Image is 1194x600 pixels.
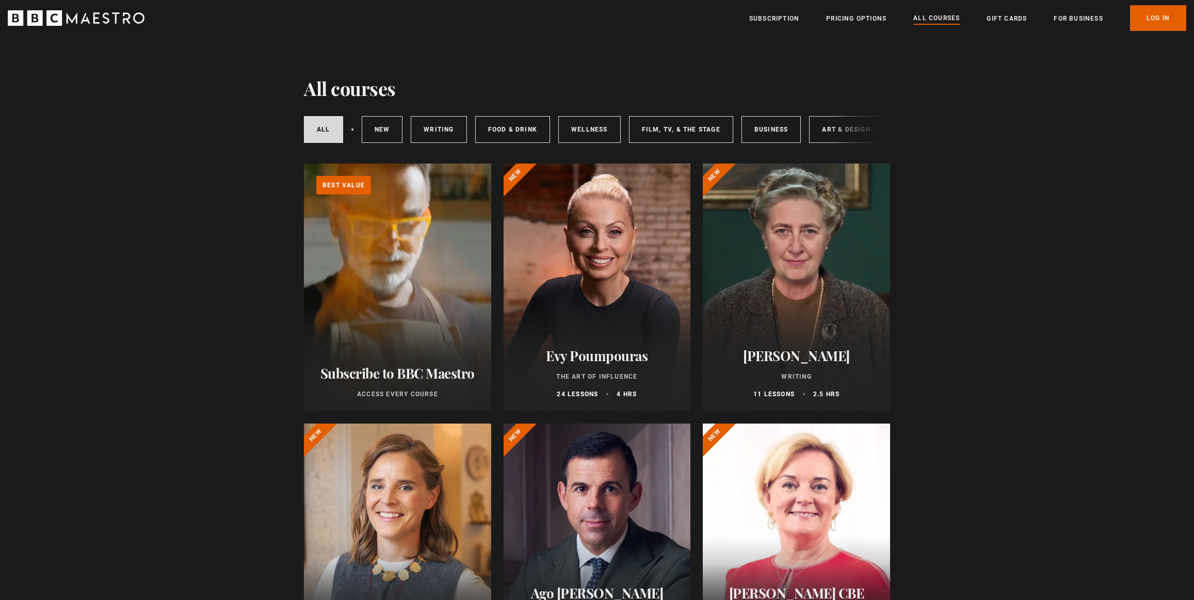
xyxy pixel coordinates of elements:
[749,13,799,24] a: Subscription
[304,116,343,143] a: All
[1130,5,1186,31] a: Log In
[715,348,878,364] h2: [PERSON_NAME]
[504,164,691,411] a: Evy Poumpouras The Art of Influence 24 lessons 4 hrs New
[516,348,679,364] h2: Evy Poumpouras
[703,164,890,411] a: [PERSON_NAME] Writing 11 lessons 2.5 hrs New
[715,372,878,381] p: Writing
[557,390,598,399] p: 24 lessons
[516,372,679,381] p: The Art of Influence
[1054,13,1103,24] a: For business
[749,5,1186,31] nav: Primary
[362,116,403,143] a: New
[316,176,371,194] p: Best value
[913,13,960,24] a: All Courses
[813,390,840,399] p: 2.5 hrs
[809,116,883,143] a: Art & Design
[558,116,621,143] a: Wellness
[987,13,1027,24] a: Gift Cards
[826,13,886,24] a: Pricing Options
[629,116,733,143] a: Film, TV, & The Stage
[8,10,144,26] svg: BBC Maestro
[411,116,466,143] a: Writing
[753,390,795,399] p: 11 lessons
[475,116,550,143] a: Food & Drink
[741,116,801,143] a: Business
[617,390,637,399] p: 4 hrs
[304,77,396,99] h1: All courses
